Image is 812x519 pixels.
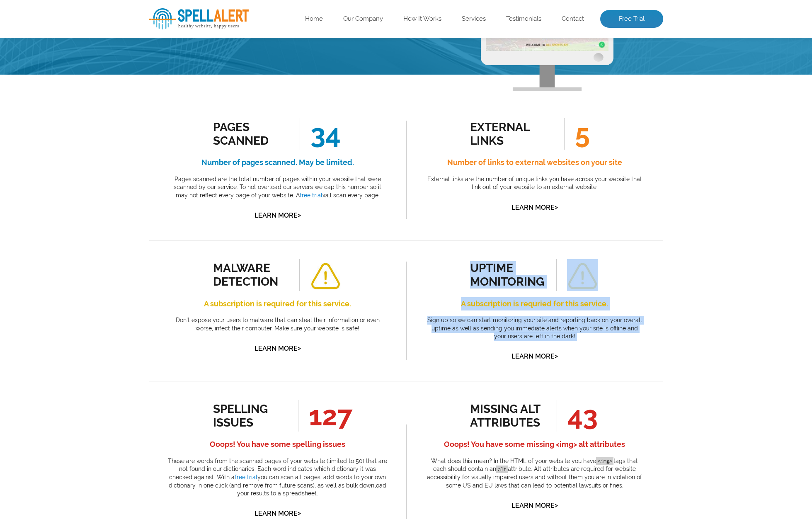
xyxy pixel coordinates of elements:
[73,197,78,203] span: en
[470,402,545,429] div: missing alt attributes
[90,141,117,148] a: /about-us
[84,1,198,20] th: Website Page
[562,15,584,23] a: Contact
[22,21,83,39] td: Altough
[147,117,155,125] a: 9
[73,159,78,165] span: en
[82,231,89,240] a: 2
[90,84,159,90] a: /football-soccer-widgets
[143,231,150,240] a: 7
[85,117,93,125] a: 4
[300,118,341,150] span: 34
[596,457,613,465] code: <img>
[73,44,78,50] span: en
[92,1,175,20] th: Website Page
[462,15,486,23] a: Services
[90,160,166,167] a: /football-soccer-wordpress
[298,342,301,354] span: >
[22,78,83,96] td: Config (6)
[425,297,645,310] h4: A subscription is requried for this service.
[8,65,85,71] a: /images/Cricket-leagues/CSA%20Provincial%20One-Day%20Challenge.png
[22,59,83,77] td: Ceska
[135,117,142,125] a: 8
[155,231,172,240] a: Next
[555,500,558,511] span: >
[97,84,168,90] a: /basketball-api-coverage
[76,89,144,103] a: Get Free Trial
[425,438,645,451] h4: Ooops! You have some missing <img> alt attributes
[175,117,192,125] a: Next
[22,1,83,20] th: Error Word
[98,117,105,125] a: 5
[168,175,388,200] p: Pages scanned are the total number of pages within your website that were scanned by our service....
[97,65,157,71] a: /cricket-api-coverage
[73,82,78,88] span: en
[310,263,341,290] img: alert
[131,231,138,240] a: 6
[235,474,257,480] a: free trial
[22,192,83,211] td: videoclips
[22,27,85,33] a: /extra-images/visa.jpg
[425,156,645,169] h4: Number of links to external websites on your site
[298,400,352,432] span: 127
[61,117,68,125] a: 2
[22,116,83,134] td: img (6)
[22,40,83,58] td: Brasileirao
[213,402,288,429] div: spelling issues
[90,65,164,71] a: /tennis-api-documentation
[90,122,159,129] a: /football-soccer-widgets
[567,263,598,290] img: alert
[90,46,167,52] a: /soccer-football-api-coverage
[168,438,388,451] h4: Ooops! You have some spelling issues
[160,117,170,125] a: 10
[90,198,129,205] a: /terms-of-use
[22,97,83,115] td: arhive
[8,84,85,90] a: /images/basketball-leagues/Greek_Basket_League.png
[97,46,157,52] a: /cricket-api-coverage
[506,15,541,23] a: Testimonials
[403,15,441,23] a: How It Works
[470,120,545,148] div: external links
[168,316,388,332] p: Don’t expose your users to malware that can steal their information or even worse, infect their c...
[97,27,101,33] a: /
[496,466,508,473] code: alt
[557,400,598,432] span: 43
[168,156,388,169] h4: Number of pages scanned. May be limited.
[425,457,645,490] p: What does this mean? In the HTML of your website you have tags that each should contain an attrib...
[110,117,118,125] a: 6
[149,8,249,29] img: SpellAlert
[90,103,166,109] a: /football-soccer-wordpress
[425,175,645,192] p: External links are the number of unique links you have across your website that link out of your ...
[94,231,101,240] a: 3
[511,204,558,211] a: Learn More>
[73,140,78,146] span: en
[73,178,78,184] span: en
[73,121,78,126] span: en
[305,15,323,23] a: Home
[68,1,175,20] th: Website Page
[8,46,85,52] a: /images/Cricket-leagues/IPL.png
[255,211,301,219] a: Learn More>
[22,154,83,172] td: shortcode
[69,231,77,240] a: 1
[123,117,130,125] a: 7
[106,119,113,128] a: 1
[255,509,301,517] a: Learn More>
[555,201,558,213] span: >
[4,64,216,80] h3: All Results?
[22,135,83,153] td: livescore
[90,27,129,33] a: /terms-of-use
[168,297,388,310] h4: A subscription is required for this service.
[49,116,56,126] a: 1
[555,350,558,362] span: >
[425,316,645,341] p: Sign up so we can start monitoring your site and reporting back on your overall uptime as well as...
[213,261,288,289] div: malware detection
[73,117,80,125] a: 3
[255,344,301,352] a: Learn More>
[118,231,126,240] a: 5
[168,457,388,498] p: These are words from the scanned pages of your website (limited to 50) that are not found in our ...
[1,1,67,20] th: Broken Link
[213,120,288,148] div: Pages Scanned
[298,209,301,221] span: >
[73,63,78,69] span: en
